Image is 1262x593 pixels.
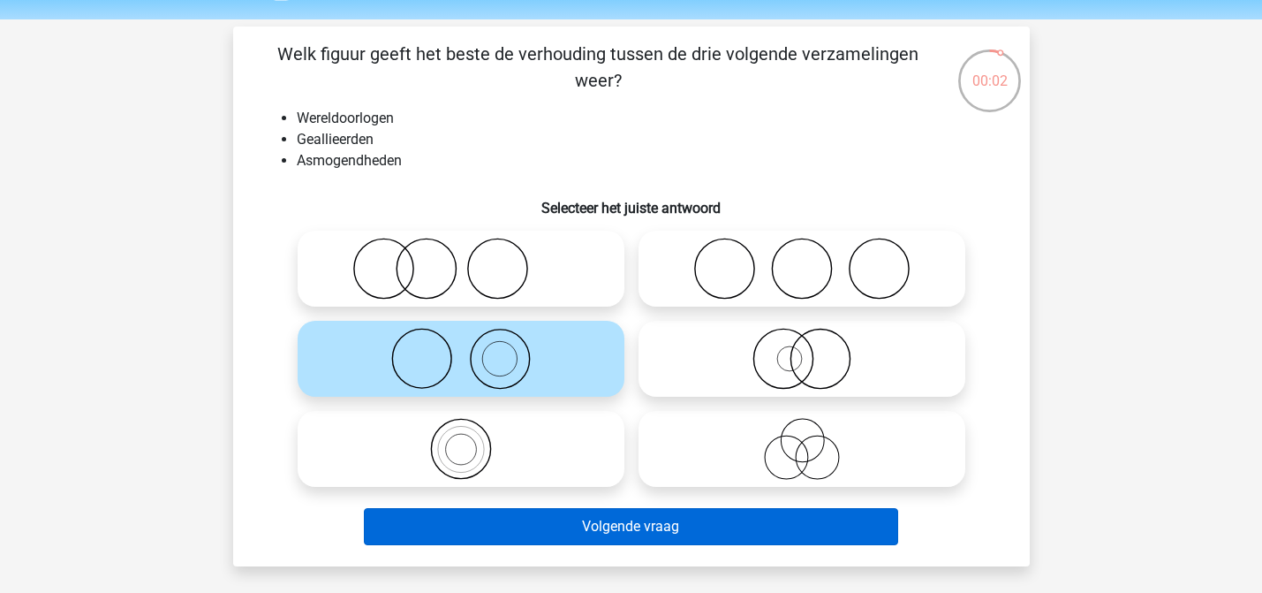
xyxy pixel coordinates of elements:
h6: Selecteer het juiste antwoord [261,186,1001,217]
li: Geallieerden [297,129,1001,150]
li: Asmogendheden [297,150,1001,171]
p: Welk figuur geeft het beste de verhouding tussen de drie volgende verzamelingen weer? [261,41,935,94]
div: 00:02 [956,48,1023,92]
button: Volgende vraag [364,508,898,545]
li: Wereldoorlogen [297,108,1001,129]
